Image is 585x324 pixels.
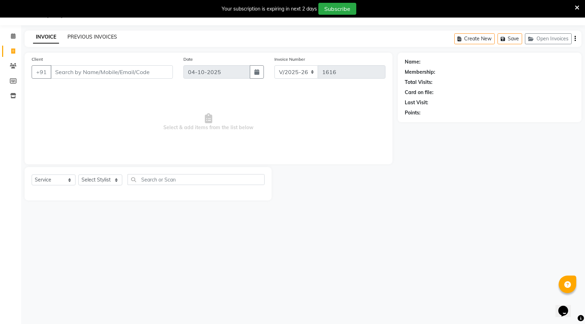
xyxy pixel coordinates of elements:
button: Subscribe [318,3,356,15]
a: INVOICE [33,31,59,44]
div: Name: [405,58,421,66]
iframe: chat widget [555,296,578,317]
a: PREVIOUS INVOICES [67,34,117,40]
input: Search by Name/Mobile/Email/Code [51,65,173,79]
div: Total Visits: [405,79,433,86]
label: Client [32,56,43,62]
button: Create New [454,33,495,44]
button: +91 [32,65,51,79]
div: Your subscription is expiring in next 2 days [222,5,317,13]
label: Invoice Number [274,56,305,62]
button: Open Invoices [525,33,572,44]
button: Save [498,33,522,44]
label: Date [183,56,193,62]
div: Points: [405,109,421,117]
input: Search or Scan [128,174,265,185]
div: Last Visit: [405,99,428,106]
div: Card on file: [405,89,434,96]
span: Select & add items from the list below [32,87,385,157]
div: Membership: [405,68,435,76]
